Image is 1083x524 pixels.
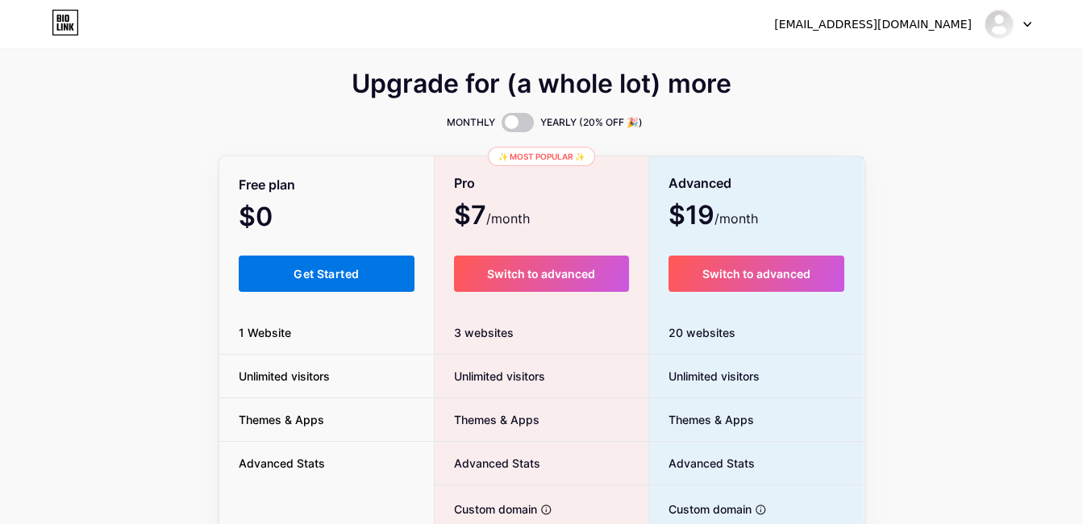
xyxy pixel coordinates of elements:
[435,311,648,355] div: 3 websites
[219,324,310,341] span: 1 Website
[486,209,530,228] span: /month
[239,256,415,292] button: Get Started
[649,411,754,428] span: Themes & Apps
[352,74,731,94] span: Upgrade for (a whole lot) more
[649,455,755,472] span: Advanced Stats
[649,311,864,355] div: 20 websites
[714,209,758,228] span: /month
[454,169,475,198] span: Pro
[702,267,810,281] span: Switch to advanced
[219,411,344,428] span: Themes & Apps
[219,455,344,472] span: Advanced Stats
[669,256,845,292] button: Switch to advanced
[447,114,495,131] span: MONTHLY
[454,256,629,292] button: Switch to advanced
[219,368,349,385] span: Unlimited visitors
[488,147,595,166] div: ✨ Most popular ✨
[669,169,731,198] span: Advanced
[669,206,758,228] span: $19
[649,501,752,518] span: Custom domain
[540,114,643,131] span: YEARLY (20% OFF 🎉)
[774,16,972,33] div: [EMAIL_ADDRESS][DOMAIN_NAME]
[435,455,540,472] span: Advanced Stats
[239,207,316,230] span: $0
[294,267,359,281] span: Get Started
[435,411,539,428] span: Themes & Apps
[435,368,545,385] span: Unlimited visitors
[239,171,295,199] span: Free plan
[984,9,1014,40] img: waszabyhijra
[435,501,537,518] span: Custom domain
[454,206,530,228] span: $7
[649,368,760,385] span: Unlimited visitors
[487,267,595,281] span: Switch to advanced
